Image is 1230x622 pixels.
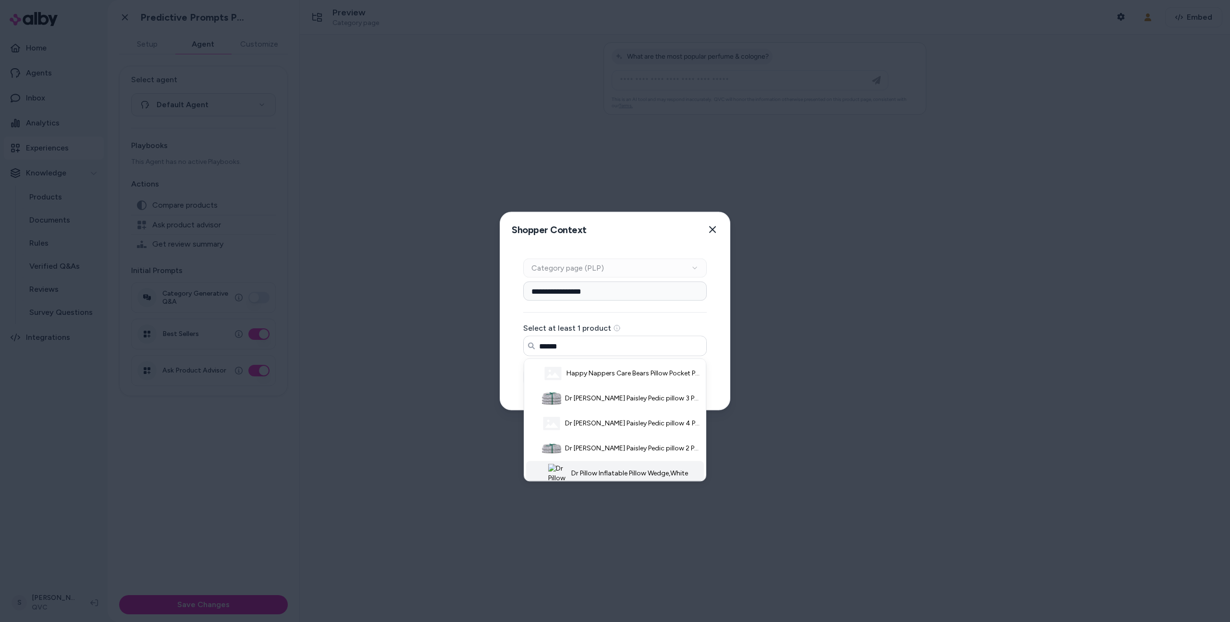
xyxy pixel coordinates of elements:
[565,419,701,428] span: Dr [PERSON_NAME] Paisley Pedic pillow 4 Pack Of Pillow, Size One Size, Grey
[542,389,561,408] img: Dr Pillow Paisley Pedic pillow 3 Pack Of Pillow, Size One Size, Grey
[508,220,587,239] h2: Shopper Context
[565,444,701,453] span: Dr [PERSON_NAME] Paisley Pedic pillow 2 Pack Of Pillow, Size One Size, Grey
[571,469,688,478] span: Dr Pillow Inflatable Pillow Wedge,White
[548,464,567,483] img: Dr Pillow Inflatable Pillow Wedge,White
[542,439,561,458] img: Dr Pillow Paisley Pedic pillow 2 Pack Of Pillow, Size One Size, Grey
[523,324,611,332] label: Select at least 1 product
[566,369,701,378] span: Happy Nappers Care Bears Pillow Pocket Pal, Size One Size, Blue
[565,394,701,403] span: Dr [PERSON_NAME] Paisley Pedic pillow 3 Pack Of Pillow, Size One Size, Grey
